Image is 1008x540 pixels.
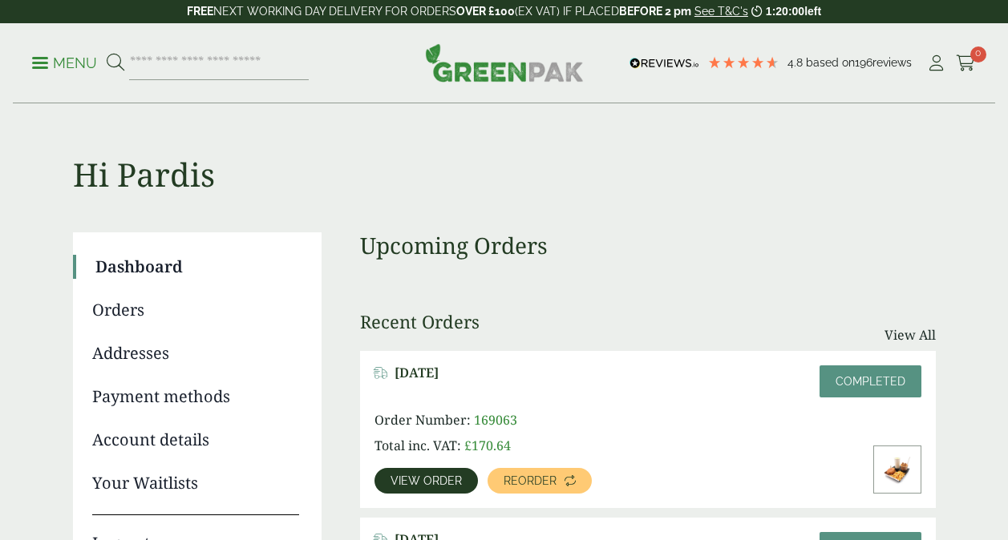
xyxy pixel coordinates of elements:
a: Account details [92,428,299,452]
strong: OVER £100 [456,5,515,18]
span: 4.8 [787,56,806,69]
i: Cart [956,55,976,71]
a: Reorder [488,468,592,494]
span: £ [464,437,472,454]
img: GreenPak Supplies [425,43,584,82]
a: 0 [956,51,976,75]
p: Menu [32,54,97,73]
span: left [804,5,821,18]
strong: FREE [187,5,213,18]
span: Completed [836,375,905,388]
a: See T&C's [694,5,748,18]
i: My Account [926,55,946,71]
span: 196 [855,56,872,69]
a: View All [885,325,936,345]
strong: BEFORE 2 pm [619,5,691,18]
h1: Hi Pardis [73,104,936,194]
span: 1:20:00 [766,5,804,18]
span: Based on [806,56,855,69]
h3: Upcoming Orders [360,232,936,260]
span: Reorder [504,475,557,486]
a: Addresses [92,341,299,365]
span: reviews [872,56,912,69]
span: [DATE] [395,365,439,381]
span: View order [391,475,462,486]
bdi: 170.64 [464,437,511,454]
a: Menu [32,54,97,70]
a: Payment methods [92,385,299,409]
img: 5430083A-Dual-Purpose-Festival-meal-Tray-with-food-contents-300x200.jpg [874,446,921,493]
span: Total inc. VAT: [374,437,461,454]
span: Order Number: [374,411,471,429]
a: Orders [92,298,299,322]
div: 4.79 Stars [707,55,779,70]
span: 0 [970,46,986,62]
span: 169063 [474,411,517,429]
a: View order [374,468,478,494]
a: Your Waitlists [92,471,299,495]
h3: Recent Orders [360,311,480,332]
a: Dashboard [95,255,299,279]
img: REVIEWS.io [629,58,699,69]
